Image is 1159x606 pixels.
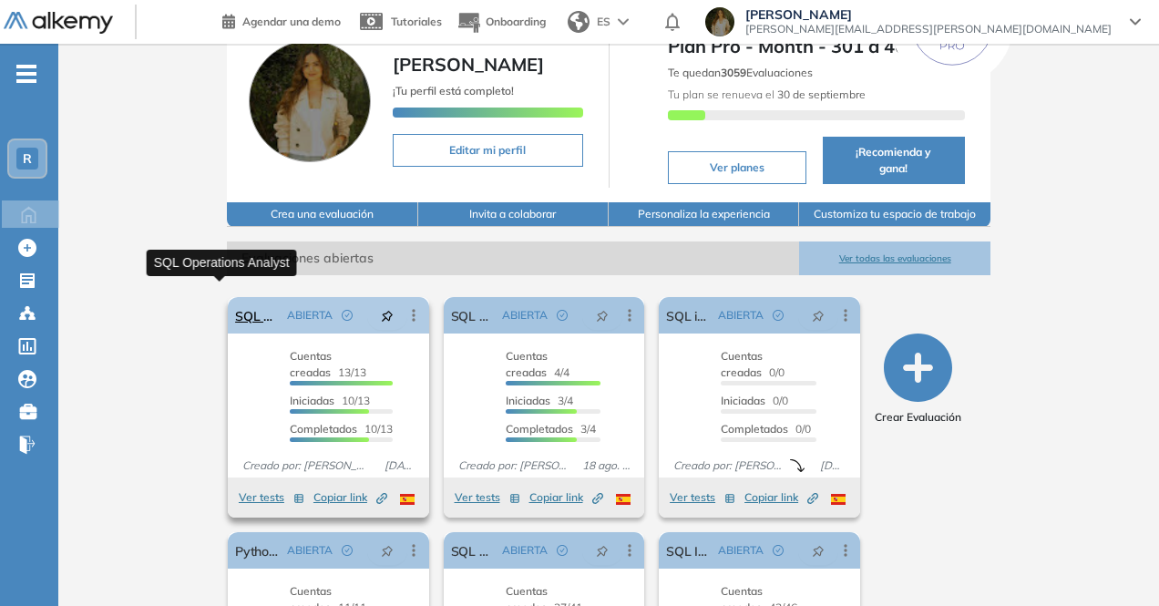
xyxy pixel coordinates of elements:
span: Evaluaciones abiertas [227,241,799,275]
span: ES [597,14,610,30]
button: pushpin [582,301,622,330]
span: Creado por: [PERSON_NAME] [451,457,575,474]
a: Python - Growth [235,532,280,569]
button: ¡Recomienda y gana! [823,137,965,184]
span: Onboarding [486,15,546,28]
span: Copiar link [529,489,603,506]
a: SQL Avanzado - Growth [451,532,496,569]
span: pushpin [381,308,394,323]
span: Tutoriales [391,15,442,28]
span: pushpin [812,543,825,558]
span: [DATE] [377,457,422,474]
span: [PERSON_NAME] [745,7,1112,22]
span: ABIERTA [502,542,548,559]
span: ABIERTA [287,307,333,324]
span: Cuentas creadas [506,349,548,379]
img: ESP [400,494,415,505]
b: 3059 [721,66,746,79]
span: 10/13 [290,394,370,407]
a: SQL Growth E&A [451,297,496,334]
span: Completados [721,422,788,436]
button: Copiar link [529,487,603,508]
span: Copiar link [313,489,387,506]
span: Iniciadas [721,394,765,407]
span: Tu plan se renueva el [668,87,866,101]
span: Crear Evaluación [875,409,961,426]
span: 10/13 [290,422,393,436]
button: Ver tests [670,487,735,508]
button: pushpin [367,536,407,565]
span: R [23,151,32,166]
a: SQL integrador [666,297,711,334]
span: [DATE] [813,457,853,474]
img: arrow [618,18,629,26]
button: Ver tests [239,487,304,508]
a: SQL Intermedio- Growth [666,532,711,569]
span: pushpin [812,308,825,323]
span: Te quedan Evaluaciones [668,66,813,79]
span: ¡Tu perfil está completo! [393,84,514,98]
span: Creado por: [PERSON_NAME] [235,457,376,474]
button: pushpin [798,301,838,330]
span: 3/4 [506,394,573,407]
a: Agendar una demo [222,9,341,31]
span: check-circle [557,310,568,321]
span: Copiar link [744,489,818,506]
span: pushpin [381,543,394,558]
span: pushpin [596,308,609,323]
span: Iniciadas [290,394,334,407]
button: Crea una evaluación [227,202,417,227]
span: check-circle [342,545,353,556]
span: Completados [290,422,357,436]
span: check-circle [773,545,784,556]
button: pushpin [798,536,838,565]
span: [PERSON_NAME][EMAIL_ADDRESS][PERSON_NAME][DOMAIN_NAME] [745,22,1112,36]
span: ABIERTA [287,542,333,559]
button: Invita a colaborar [418,202,609,227]
button: Onboarding [456,3,546,42]
span: pushpin [596,543,609,558]
b: 30 de septiembre [774,87,866,101]
img: Logo [4,12,113,35]
button: Ver tests [455,487,520,508]
span: 18 ago. 2025 [575,457,638,474]
span: check-circle [342,310,353,321]
span: ABIERTA [718,307,764,324]
a: SQL Operations Analyst [235,297,280,334]
span: Iniciadas [506,394,550,407]
div: SQL Operations Analyst [147,250,297,276]
span: [PERSON_NAME] [393,53,544,76]
img: ESP [616,494,631,505]
button: Customiza tu espacio de trabajo [799,202,990,227]
img: Foto de perfil [249,40,371,162]
button: Copiar link [744,487,818,508]
span: check-circle [773,310,784,321]
button: Copiar link [313,487,387,508]
button: Ver planes [668,151,806,184]
span: 13/13 [290,349,366,379]
button: Personaliza la experiencia [609,202,799,227]
span: 3/4 [506,422,596,436]
span: ABIERTA [502,307,548,324]
span: Cuentas creadas [721,349,763,379]
i: - [16,72,36,76]
span: 0/0 [721,394,788,407]
button: Crear Evaluación [875,334,961,426]
span: 0/0 [721,349,785,379]
span: ABIERTA [718,542,764,559]
button: Ver todas las evaluaciones [799,241,990,275]
span: Agendar una demo [242,15,341,28]
button: Editar mi perfil [393,134,582,167]
span: 4/4 [506,349,569,379]
span: Creado por: [PERSON_NAME] [666,457,789,474]
span: Cuentas creadas [290,349,332,379]
button: pushpin [582,536,622,565]
span: check-circle [557,545,568,556]
span: Completados [506,422,573,436]
button: pushpin [367,301,407,330]
span: 0/0 [721,422,811,436]
img: ESP [831,494,846,505]
img: world [568,11,590,33]
span: Plan Pro - Month - 301 a 400 [668,33,965,60]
